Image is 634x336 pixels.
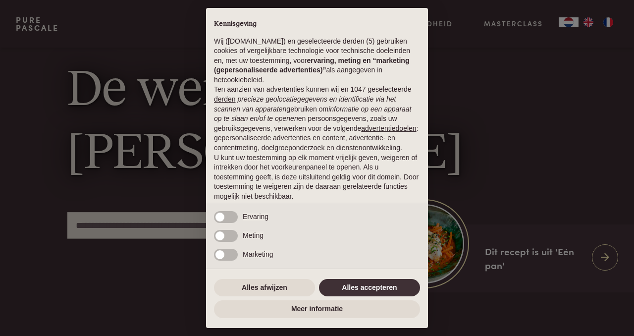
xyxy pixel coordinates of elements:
em: precieze geolocatiegegevens en identificatie via het scannen van apparaten [214,95,396,113]
strong: ervaring, meting en “marketing (gepersonaliseerde advertenties)” [214,56,409,74]
button: Alles afwijzen [214,279,315,297]
button: advertentiedoelen [361,124,416,134]
p: U kunt uw toestemming op elk moment vrijelijk geven, weigeren of intrekken door het voorkeurenpan... [214,153,420,202]
p: Gebruik de knop “Alles accepteren” om toestemming te geven. Gebruik de knop “Alles afwijzen” om d... [214,202,420,231]
span: Marketing [243,250,273,258]
h2: Kennisgeving [214,20,420,29]
span: Meting [243,231,264,239]
button: Alles accepteren [319,279,420,297]
a: cookiebeleid [223,76,262,84]
button: Meer informatie [214,300,420,318]
span: Ervaring [243,213,268,221]
em: informatie op een apparaat op te slaan en/of te openen [214,105,412,123]
p: Ten aanzien van advertenties kunnen wij en 1047 geselecteerde gebruiken om en persoonsgegevens, z... [214,85,420,153]
button: derden [214,95,236,105]
p: Wij ([DOMAIN_NAME]) en geselecteerde derden (5) gebruiken cookies of vergelijkbare technologie vo... [214,37,420,85]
